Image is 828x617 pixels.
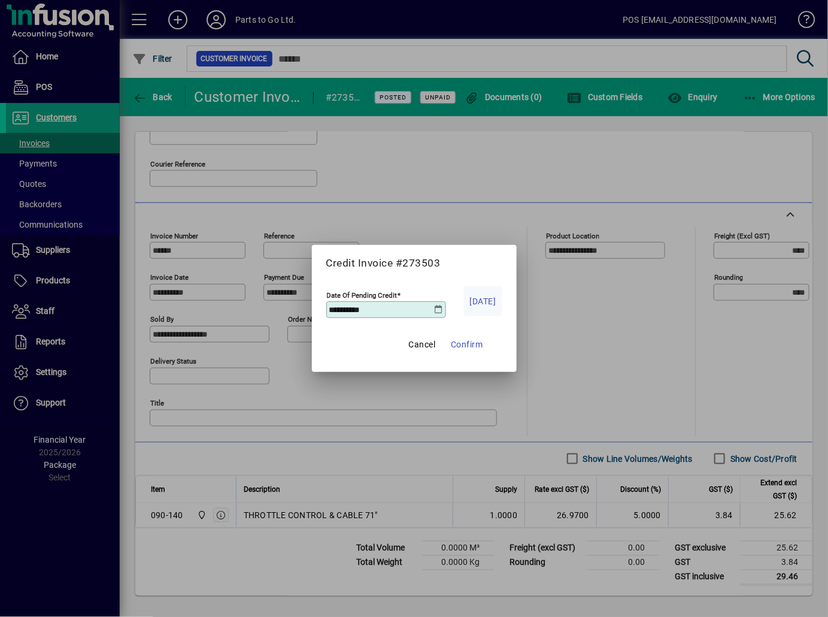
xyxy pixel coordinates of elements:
[464,286,502,316] button: [DATE]
[451,337,483,352] span: Confirm
[326,257,502,270] h5: Credit Invoice #273503
[409,337,436,352] span: Cancel
[403,334,441,355] button: Cancel
[470,294,496,308] span: [DATE]
[446,334,488,355] button: Confirm
[327,291,398,300] mat-label: Date Of Pending Credit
